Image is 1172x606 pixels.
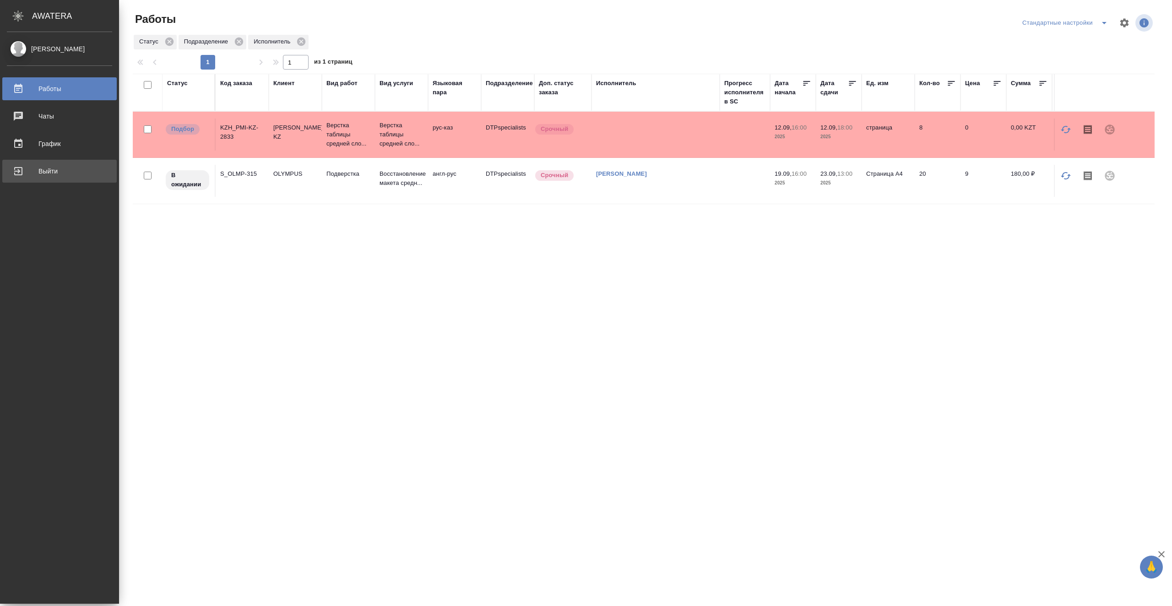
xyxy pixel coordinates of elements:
[1099,165,1121,187] div: Проект не привязан
[1052,119,1105,151] td: [PERSON_NAME]
[862,119,915,151] td: страница
[481,119,534,151] td: DTPspecialists
[326,121,370,148] p: Верстка таблицы средней сло...
[1055,119,1077,141] button: Обновить
[792,124,807,131] p: 16:00
[7,44,112,54] div: [PERSON_NAME]
[775,132,811,141] p: 2025
[179,35,246,49] div: Подразделение
[1077,165,1099,187] button: Скопировать мини-бриф
[915,165,960,197] td: 20
[1099,119,1121,141] div: Проект не привязан
[273,123,317,141] p: [PERSON_NAME] KZ
[820,170,837,177] p: 23.09,
[1135,14,1155,32] span: Посмотреть информацию
[326,169,370,179] p: Подверстка
[1020,16,1113,30] div: split button
[724,79,765,106] div: Прогресс исполнителя в SC
[2,160,117,183] a: Выйти
[915,119,960,151] td: 8
[314,56,353,70] span: из 1 страниц
[775,124,792,131] p: 12.09,
[171,171,204,189] p: В ожидании
[539,79,587,97] div: Доп. статус заказа
[273,79,294,88] div: Клиент
[171,124,194,134] p: Подбор
[32,7,119,25] div: AWATERA
[775,79,802,97] div: Дата начала
[220,123,264,141] div: KZH_PMI-KZ-2833
[837,124,852,131] p: 18:00
[1006,119,1052,151] td: 0,00 KZT
[820,124,837,131] p: 12.09,
[7,137,112,151] div: График
[1052,165,1105,197] td: [PERSON_NAME]
[133,12,176,27] span: Работы
[2,105,117,128] a: Чаты
[1055,165,1077,187] button: Обновить
[7,164,112,178] div: Выйти
[248,35,309,49] div: Исполнитель
[1077,119,1099,141] button: Скопировать мини-бриф
[820,132,857,141] p: 2025
[380,79,413,88] div: Вид услуги
[866,79,889,88] div: Ед. изм
[919,79,940,88] div: Кол-во
[792,170,807,177] p: 16:00
[541,124,568,134] p: Срочный
[7,82,112,96] div: Работы
[775,179,811,188] p: 2025
[960,165,1006,197] td: 9
[220,169,264,179] div: S_OLMP-315
[380,121,423,148] p: Верстка таблицы средней сло...
[380,169,423,188] p: Восстановление макета средн...
[433,79,477,97] div: Языковая пара
[541,171,568,180] p: Срочный
[167,79,188,88] div: Статус
[960,119,1006,151] td: 0
[1144,557,1159,577] span: 🙏
[820,79,848,97] div: Дата сдачи
[837,170,852,177] p: 13:00
[7,109,112,123] div: Чаты
[481,165,534,197] td: DTPspecialists
[596,79,636,88] div: Исполнитель
[775,170,792,177] p: 19.09,
[428,119,481,151] td: рус-каз
[2,77,117,100] a: Работы
[254,37,293,46] p: Исполнитель
[134,35,177,49] div: Статус
[1113,12,1135,34] span: Настроить таблицу
[1011,79,1031,88] div: Сумма
[486,79,533,88] div: Подразделение
[862,165,915,197] td: Страница А4
[184,37,231,46] p: Подразделение
[165,123,210,135] div: Можно подбирать исполнителей
[820,179,857,188] p: 2025
[1140,556,1163,579] button: 🙏
[2,132,117,155] a: График
[326,79,358,88] div: Вид работ
[139,37,162,46] p: Статус
[273,169,317,179] p: OLYMPUS
[220,79,252,88] div: Код заказа
[965,79,980,88] div: Цена
[596,170,647,177] a: [PERSON_NAME]
[1006,165,1052,197] td: 180,00 ₽
[428,165,481,197] td: англ-рус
